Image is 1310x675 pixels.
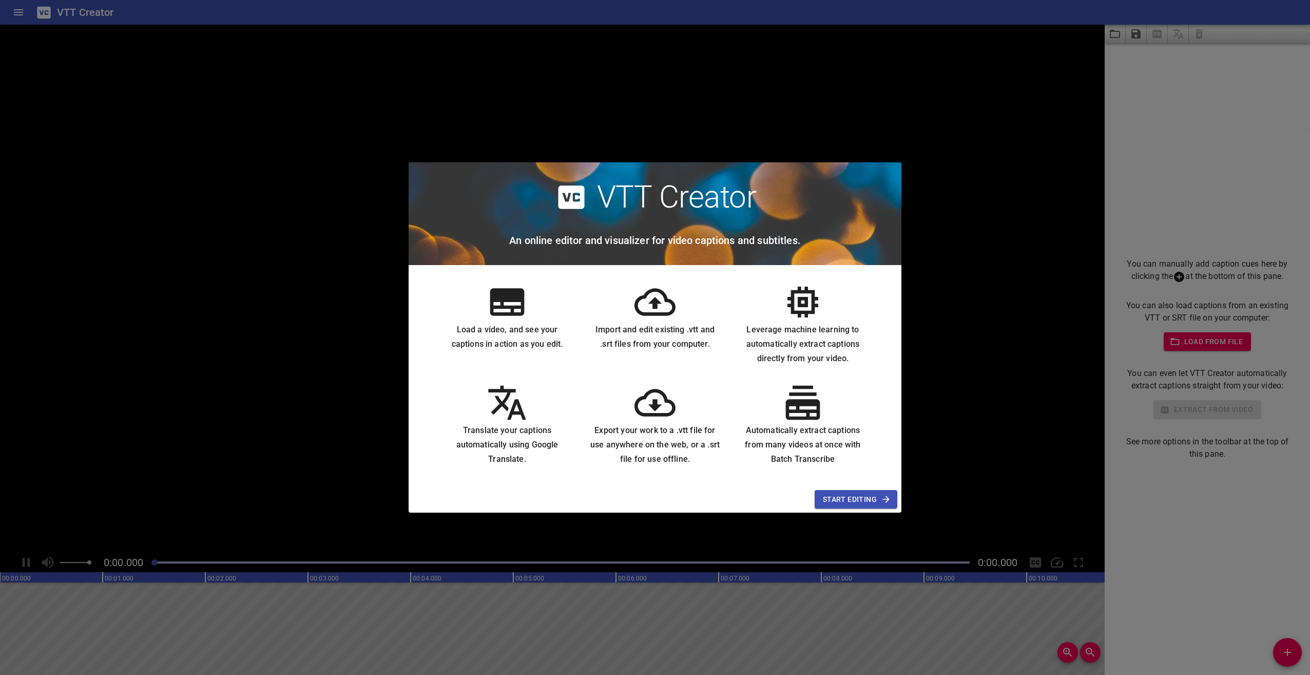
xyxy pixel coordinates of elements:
h6: Automatically extract captions from many videos at once with Batch Transcribe [737,423,869,466]
h6: Leverage machine learning to automatically extract captions directly from your video. [737,323,869,366]
h2: VTT Creator [597,179,757,216]
h6: Load a video, and see your captions in action as you edit. [441,323,573,351]
h6: An online editor and visualizer for video captions and subtitles. [509,232,801,249]
h6: Translate your captions automatically using Google Translate. [441,423,573,466]
h6: Import and edit existing .vtt and .srt files from your computer. [589,323,721,351]
button: Start Editing [815,490,897,509]
h6: Export your work to a .vtt file for use anywhere on the web, or a .srt file for use offline. [589,423,721,466]
span: Start Editing [823,493,889,506]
